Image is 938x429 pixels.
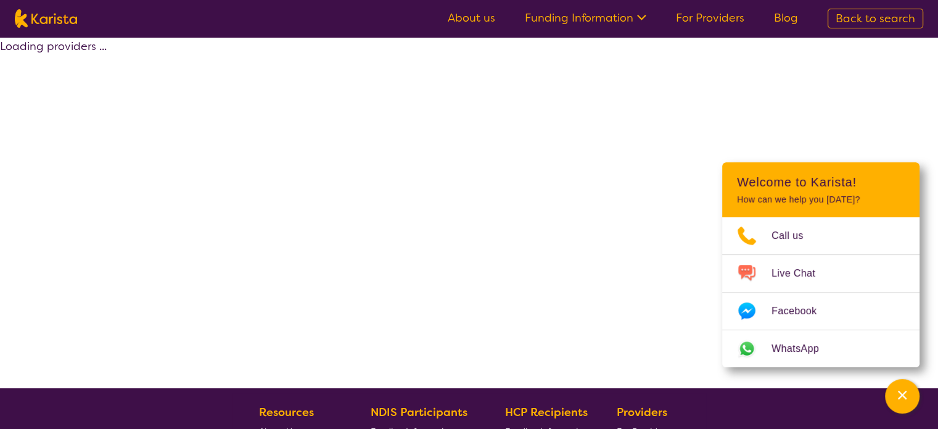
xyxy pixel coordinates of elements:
[448,10,495,25] a: About us
[836,11,915,26] span: Back to search
[774,10,798,25] a: Blog
[771,302,831,320] span: Facebook
[617,405,667,420] b: Providers
[676,10,744,25] a: For Providers
[771,339,834,358] span: WhatsApp
[885,379,919,414] button: Channel Menu
[15,9,77,28] img: Karista logo
[771,264,830,283] span: Live Chat
[737,175,905,190] h2: Welcome to Karista!
[722,330,919,367] a: Web link opens in a new tab.
[259,405,314,420] b: Resources
[737,194,905,205] p: How can we help you [DATE]?
[525,10,646,25] a: Funding Information
[771,227,818,245] span: Call us
[722,217,919,367] ul: Choose channel
[371,405,467,420] b: NDIS Participants
[505,405,588,420] b: HCP Recipients
[828,9,923,28] a: Back to search
[722,162,919,367] div: Channel Menu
